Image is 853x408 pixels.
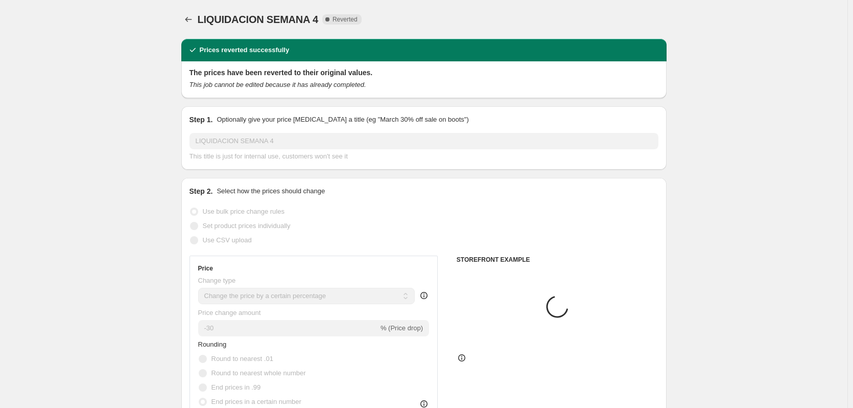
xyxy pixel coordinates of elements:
[200,45,290,55] h2: Prices reverted successfully
[198,14,318,25] span: LIQUIDACION SEMANA 4
[198,320,378,336] input: -15
[333,15,358,24] span: Reverted
[189,133,658,149] input: 30% off holiday sale
[217,115,468,125] p: Optionally give your price [MEDICAL_DATA] a title (eg "March 30% off sale on boots")
[203,222,291,230] span: Set product prices individually
[189,81,366,88] i: This job cannot be edited because it has already completed.
[198,264,213,273] h3: Price
[198,309,261,316] span: Price change amount
[181,12,196,27] button: Price change jobs
[198,341,227,348] span: Rounding
[198,277,236,284] span: Change type
[381,324,423,332] span: % (Price drop)
[217,186,325,196] p: Select how the prices should change
[203,236,252,244] span: Use CSV upload
[211,369,306,377] span: Round to nearest whole number
[203,208,285,215] span: Use bulk price change rules
[189,67,658,78] h2: The prices have been reverted to their original values.
[419,290,429,301] div: help
[189,152,348,160] span: This title is just for internal use, customers won't see it
[457,256,658,264] h6: STOREFRONT EXAMPLE
[211,355,273,362] span: Round to nearest .01
[189,115,213,125] h2: Step 1.
[211,398,301,405] span: End prices in a certain number
[189,186,213,196] h2: Step 2.
[211,383,261,391] span: End prices in .99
